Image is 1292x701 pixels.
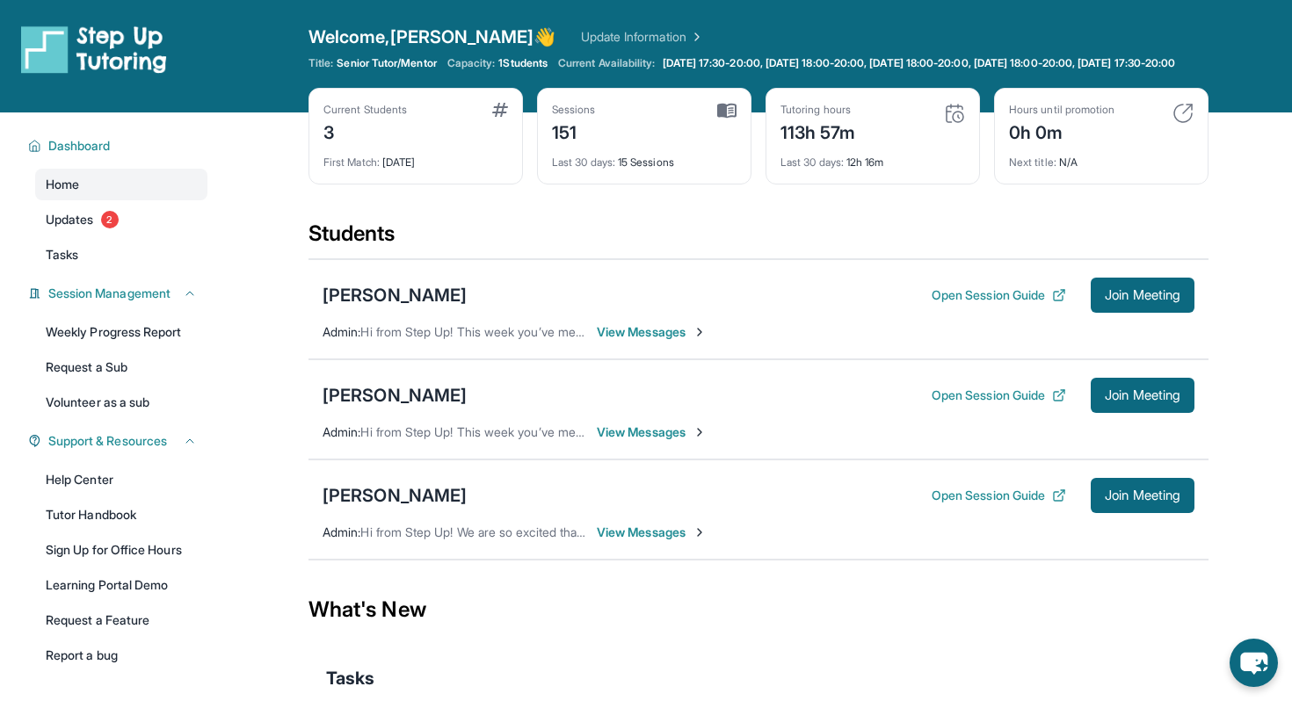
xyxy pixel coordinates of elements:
[498,56,548,70] span: 1 Students
[1172,103,1194,124] img: card
[41,137,197,155] button: Dashboard
[360,424,964,439] span: Hi from Step Up! This week you’ve met for 0 minutes and this month you’ve met for 4 hours. Happy ...
[597,524,707,541] span: View Messages
[663,56,1176,70] span: [DATE] 17:30-20:00, [DATE] 18:00-20:00, [DATE] 18:00-20:00, [DATE] 18:00-20:00, [DATE] 17:30-20:00
[35,351,207,383] a: Request a Sub
[932,387,1066,404] button: Open Session Guide
[659,56,1179,70] a: [DATE] 17:30-20:00, [DATE] 18:00-20:00, [DATE] 18:00-20:00, [DATE] 18:00-20:00, [DATE] 17:30-20:00
[558,56,655,70] span: Current Availability:
[1105,290,1180,300] span: Join Meeting
[360,324,963,339] span: Hi from Step Up! This week you’ve met for 0 minutes and this month you’ve met for 5 hours. Happy ...
[1009,145,1194,170] div: N/A
[1091,278,1194,313] button: Join Meeting
[492,103,508,117] img: card
[1009,103,1114,117] div: Hours until promotion
[552,155,615,169] span: Last 30 days :
[780,103,856,117] div: Tutoring hours
[308,571,1209,648] div: What's New
[48,432,167,450] span: Support & Resources
[686,28,704,46] img: Chevron Right
[48,285,171,302] span: Session Management
[693,525,707,539] img: Chevron-Right
[308,220,1209,258] div: Students
[48,137,111,155] span: Dashboard
[1091,478,1194,513] button: Join Meeting
[717,103,737,119] img: card
[552,117,596,145] div: 151
[552,145,737,170] div: 15 Sessions
[35,387,207,418] a: Volunteer as a sub
[323,383,467,408] div: [PERSON_NAME]
[597,423,707,441] span: View Messages
[1105,390,1180,401] span: Join Meeting
[35,640,207,671] a: Report a bug
[932,487,1066,504] button: Open Session Guide
[101,211,119,228] span: 2
[46,246,78,264] span: Tasks
[46,211,94,228] span: Updates
[932,286,1066,304] button: Open Session Guide
[944,103,965,124] img: card
[35,169,207,200] a: Home
[780,145,965,170] div: 12h 16m
[780,155,844,169] span: Last 30 days :
[447,56,496,70] span: Capacity:
[323,524,360,539] span: Admin :
[1105,490,1180,501] span: Join Meeting
[308,56,333,70] span: Title:
[308,25,556,49] span: Welcome, [PERSON_NAME] 👋
[693,425,707,439] img: Chevron-Right
[1091,378,1194,413] button: Join Meeting
[323,155,380,169] span: First Match :
[597,323,707,341] span: View Messages
[323,483,467,508] div: [PERSON_NAME]
[35,316,207,348] a: Weekly Progress Report
[1009,155,1056,169] span: Next title :
[323,103,407,117] div: Current Students
[35,569,207,601] a: Learning Portal Demo
[323,117,407,145] div: 3
[323,145,508,170] div: [DATE]
[46,176,79,193] span: Home
[21,25,167,74] img: logo
[323,424,360,439] span: Admin :
[323,283,467,307] div: [PERSON_NAME]
[1230,639,1278,687] button: chat-button
[552,103,596,117] div: Sessions
[780,117,856,145] div: 113h 57m
[693,325,707,339] img: Chevron-Right
[35,464,207,495] a: Help Center
[35,204,207,235] a: Updates2
[35,534,207,566] a: Sign Up for Office Hours
[35,239,207,271] a: Tasks
[35,604,207,636] a: Request a Feature
[35,499,207,531] a: Tutor Handbook
[337,56,436,70] span: Senior Tutor/Mentor
[41,432,197,450] button: Support & Resources
[1009,117,1114,145] div: 0h 0m
[326,666,374,690] span: Tasks
[41,285,197,302] button: Session Management
[581,28,704,46] a: Update Information
[323,324,360,339] span: Admin :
